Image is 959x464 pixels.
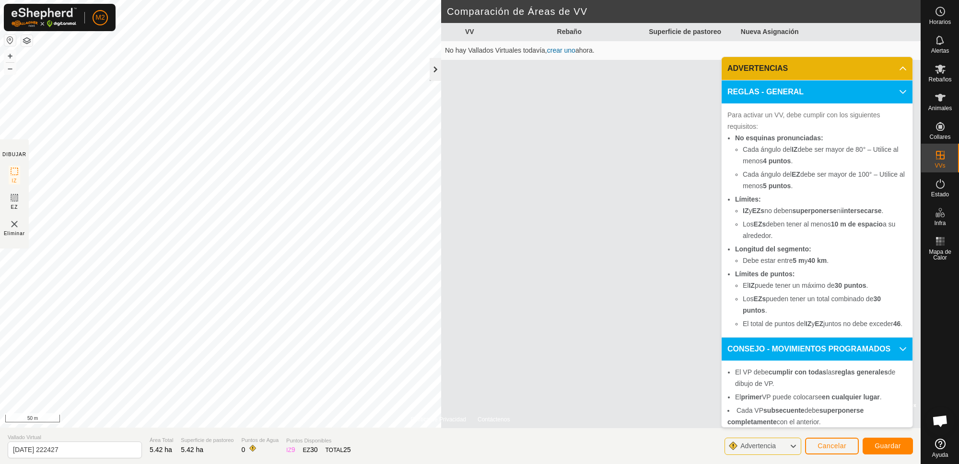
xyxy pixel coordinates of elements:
b: EZ [815,320,823,328]
a: Ayuda [921,435,959,462]
a: Contáctenos [478,415,510,424]
span: Guardar [875,442,901,450]
button: Cancelar [805,438,859,454]
b: 46 [893,320,901,328]
span: ADVERTENCIAS [727,63,788,74]
li: Cada ángulo del debe ser mayor de 100° – Utilice al menos . [743,169,907,192]
p-accordion-header: ADVERTENCIAS [722,57,912,80]
b: No esquinas pronunciadas: [735,134,823,142]
div: Chat abierto [926,407,955,435]
span: Animales [928,105,952,111]
b: 4 puntos [763,157,791,165]
span: Puntos de Agua [241,436,279,444]
span: Infra [934,220,946,226]
span: Para activar un VV, debe cumplir con los siguientes requisitos: [727,111,880,130]
b: 5 m [793,257,804,264]
button: Restablecer Mapa [4,34,16,46]
li: El puede tener un máximo de . [743,280,907,291]
span: Superficie de pastoreo [181,436,234,444]
span: Advertencia [740,442,776,450]
span: Puntos Disponibles [286,437,351,445]
p-accordion-header: CONSEJO - MOVIMIENTOS PROGRAMADOS [722,338,912,361]
span: Horarios [929,19,951,25]
b: reglas generales [835,368,888,376]
p-accordion-content: REGLAS - GENERAL [722,103,912,337]
td: No hay Vallados Virtuales todavía, ahora. [441,41,921,60]
b: Límites: [735,195,761,203]
b: EZ [792,170,800,178]
th: Superficie de pastoreo [645,23,737,41]
span: Eliminar [4,230,25,237]
span: 0 [241,446,245,453]
div: IZ [286,445,295,455]
b: EZs [752,207,764,215]
a: Política de Privacidad [411,415,466,424]
b: EZs [754,295,766,303]
b: subsecuente [763,407,805,414]
b: 40 km [807,257,827,264]
li: El VP puede colocarse . [735,391,907,403]
b: 5 puntos [763,182,791,190]
b: Longitud del segmento: [735,245,811,253]
span: Estado [931,192,949,197]
b: intersecarse [842,207,882,215]
span: M2 [95,12,105,23]
span: Cancelar [818,442,846,450]
span: VVs [935,163,945,169]
a: crear uno [547,46,575,54]
span: Ayuda [932,452,948,458]
button: Capas del Mapa [21,35,33,46]
span: Collares [929,134,950,140]
span: Vallado Virtual [8,433,142,441]
b: cumplir con todas [769,368,827,376]
p-accordion-header: REGLAS - GENERAL [722,80,912,103]
b: superponerse [793,207,837,215]
button: Guardar [863,438,913,454]
button: – [4,63,16,74]
li: Cada VP debe con el anterior. [727,405,907,428]
li: Los deben tener al menos a su alrededor. [743,218,907,241]
span: IZ [12,177,17,184]
b: IZ [806,320,811,328]
span: 30 [310,446,318,453]
li: Debe estar entre y . [743,255,907,266]
span: REGLAS - GENERAL [727,86,804,98]
span: Alertas [931,48,949,54]
th: Rebaño [553,23,645,41]
span: Área Total [150,436,173,444]
span: 5.42 ha [150,446,172,453]
b: 10 m de espacio [831,220,883,228]
b: Límites de puntos: [735,270,795,278]
b: IZ [743,207,748,215]
li: El VP debe las de dibujo de VP. [735,366,907,389]
li: El total de puntos del y juntos no debe exceder . [743,318,907,329]
span: CONSEJO - MOVIMIENTOS PROGRAMADOS [727,343,890,355]
img: Logo Gallagher [12,8,77,27]
div: TOTAL [325,445,351,455]
th: VV [461,23,553,41]
div: DIBUJAR [2,151,26,158]
span: EZ [11,204,18,211]
div: EZ [303,445,318,455]
p-accordion-content: CONSEJO - MOVIMIENTOS PROGRAMADOS [722,361,912,460]
span: 9 [292,446,295,453]
button: + [4,50,16,62]
h2: Comparación de Áreas de VV [447,6,921,17]
span: Rebaños [928,77,951,82]
b: EZs [754,220,766,228]
b: IZ [748,282,754,289]
span: 25 [343,446,351,453]
b: 30 puntos [834,282,866,289]
b: en cualquier lugar [822,393,880,401]
span: Mapa de Calor [924,249,957,260]
th: Nueva Asignación [737,23,829,41]
li: Cada ángulo del debe ser mayor de 80° – Utilice al menos . [743,144,907,167]
b: primer [741,393,762,401]
li: Los pueden tener un total combinado de . [743,293,907,316]
li: y no deben ni . [743,205,907,216]
img: VV [9,218,20,230]
span: 5.42 ha [181,446,203,453]
b: IZ [792,146,797,153]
